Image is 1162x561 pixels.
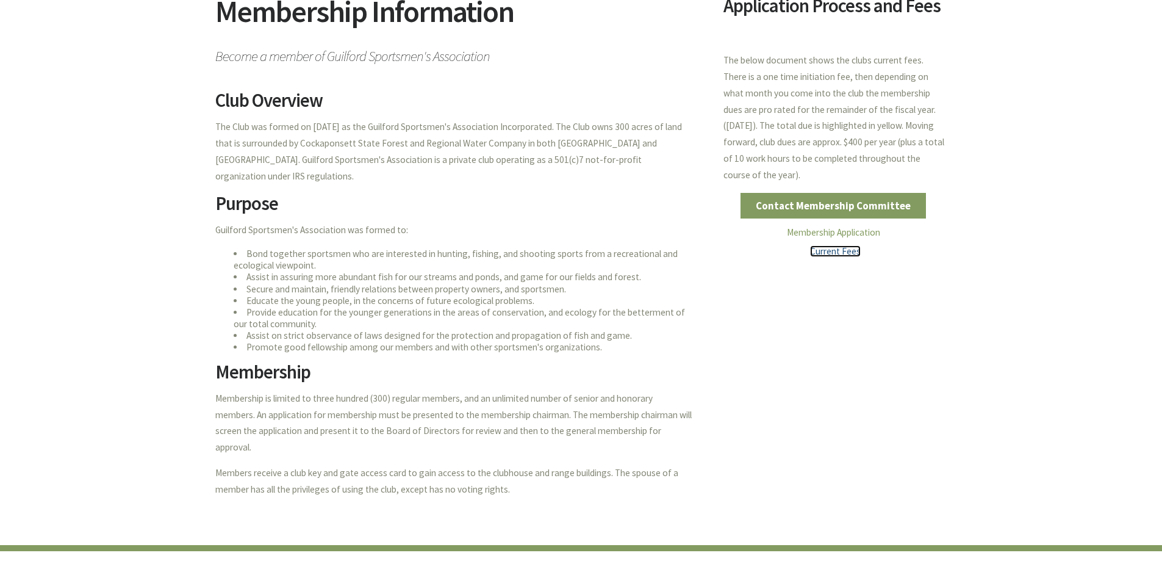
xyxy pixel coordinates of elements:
[234,341,693,353] li: Promote good fellowship among our members and with other sportsmen's organizations.
[723,52,947,184] p: The below document shows the clubs current fees. There is a one time initiation fee, then dependi...
[810,245,861,257] a: Current Fees
[234,295,693,306] li: Educate the young people, in the concerns of future ecological problems.
[234,283,693,295] li: Secure and maintain, friendly relations between property owners, and sportsmen.
[215,42,693,63] span: Become a member of Guilford Sportsmen's Association
[215,363,693,391] h2: Membership
[215,222,693,239] p: Guilford Sportsmen's Association was formed to:
[741,193,927,219] a: Contact Membership Committee
[215,91,693,119] h2: Club Overview
[215,465,693,498] p: Members receive a club key and gate access card to gain access to the clubhouse and range buildin...
[215,194,693,222] h2: Purpose
[234,248,693,271] li: Bond together sportsmen who are interested in hunting, fishing, and shooting sports from a recrea...
[215,119,693,184] p: The Club was formed on [DATE] as the Guilford Sportsmen's Association Incorporated. The Club owns...
[234,330,693,341] li: Assist on strict observance of laws designed for the protection and propagation of fish and game.
[234,306,693,330] li: Provide education for the younger generations in the areas of conservation, and ecology for the b...
[234,271,693,283] li: Assist in assuring more abundant fish for our streams and ponds, and game for our fields and forest.
[787,226,880,238] a: Membership Application
[215,391,693,456] p: Membership is limited to three hundred (300) regular members, and an unlimited number of senior a...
